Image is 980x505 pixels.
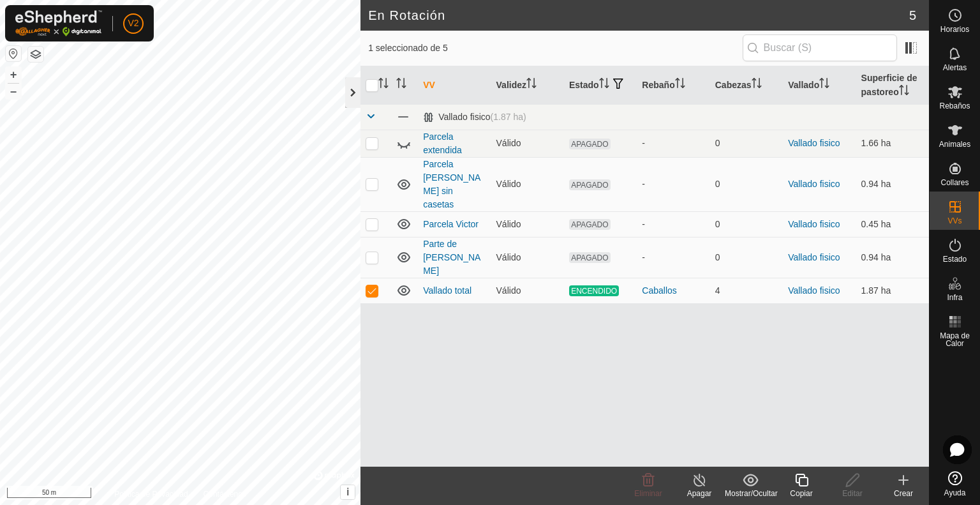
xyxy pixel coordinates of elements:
p-sorticon: Activar para ordenar [378,80,389,90]
div: Apagar [674,488,725,499]
a: Ayuda [930,466,980,502]
span: VVs [947,217,961,225]
button: Restablecer Mapa [6,46,21,61]
span: (1.87 ha) [491,112,526,122]
td: 0.45 ha [856,211,929,237]
td: Válido [491,157,564,211]
p-sorticon: Activar para ordenar [752,80,762,90]
div: - [642,251,704,264]
th: Vallado [783,66,856,105]
a: Vallado total [423,285,471,296]
th: Rebaño [637,66,709,105]
td: Válido [491,211,564,237]
a: Parcela [PERSON_NAME] sin casetas [423,159,480,209]
span: Animales [939,140,970,148]
span: Ayuda [944,489,966,497]
a: Parcela Victor [423,219,479,229]
td: 0.94 ha [856,157,929,211]
p-sorticon: Activar para ordenar [675,80,685,90]
a: Parcela extendida [423,132,462,155]
span: Estado [943,255,967,263]
p-sorticon: Activar para ordenar [819,80,829,90]
span: ENCENDIDO [569,285,619,296]
div: - [642,177,704,191]
th: Estado [564,66,637,105]
th: Cabezas [710,66,783,105]
a: Vallado fisico [788,219,840,229]
span: Collares [940,179,969,186]
a: Vallado fisico [788,138,840,148]
p-sorticon: Activar para ordenar [396,80,406,90]
div: Crear [878,488,929,499]
img: Logo Gallagher [15,10,102,36]
button: – [6,84,21,99]
span: Infra [947,294,962,301]
p-sorticon: Activar para ordenar [599,80,609,90]
button: i [341,485,355,499]
div: Mostrar/Ocultar [725,488,776,499]
td: 4 [710,278,783,303]
p-sorticon: Activar para ordenar [899,87,909,97]
td: Válido [491,237,564,278]
span: Alertas [943,64,967,72]
a: Vallado fisico [788,179,840,189]
a: Parte de [PERSON_NAME] [423,239,480,276]
td: 0 [710,157,783,211]
div: Editar [827,488,878,499]
span: Mapa de Calor [933,332,977,347]
span: APAGADO [569,252,611,263]
span: Rebaños [939,102,970,110]
a: Política de Privacidad [114,488,188,500]
h2: En Rotación [368,8,909,23]
td: 0 [710,130,783,157]
span: APAGADO [569,179,611,190]
span: APAGADO [569,139,611,149]
td: Válido [491,130,564,157]
th: Superficie de pastoreo [856,66,929,105]
div: Vallado fisico [423,112,526,123]
td: 0 [710,237,783,278]
span: Horarios [940,26,969,33]
div: - [642,137,704,150]
a: Vallado fisico [788,285,840,296]
a: Contáctenos [204,488,246,500]
button: + [6,67,21,82]
td: 1.87 ha [856,278,929,303]
span: 1 seleccionado de 5 [368,41,742,55]
div: - [642,218,704,231]
button: Capas del Mapa [28,47,43,62]
div: Copiar [776,488,827,499]
td: 0 [710,211,783,237]
p-sorticon: Activar para ordenar [526,80,537,90]
div: Caballos [642,284,704,298]
span: i [346,486,349,497]
a: Vallado fisico [788,252,840,262]
span: Eliminar [634,489,662,498]
span: 5 [909,6,916,25]
td: Válido [491,278,564,303]
span: V2 [128,17,138,30]
th: VV [418,66,491,105]
input: Buscar (S) [743,34,897,61]
span: APAGADO [569,219,611,230]
th: Validez [491,66,564,105]
td: 1.66 ha [856,130,929,157]
td: 0.94 ha [856,237,929,278]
